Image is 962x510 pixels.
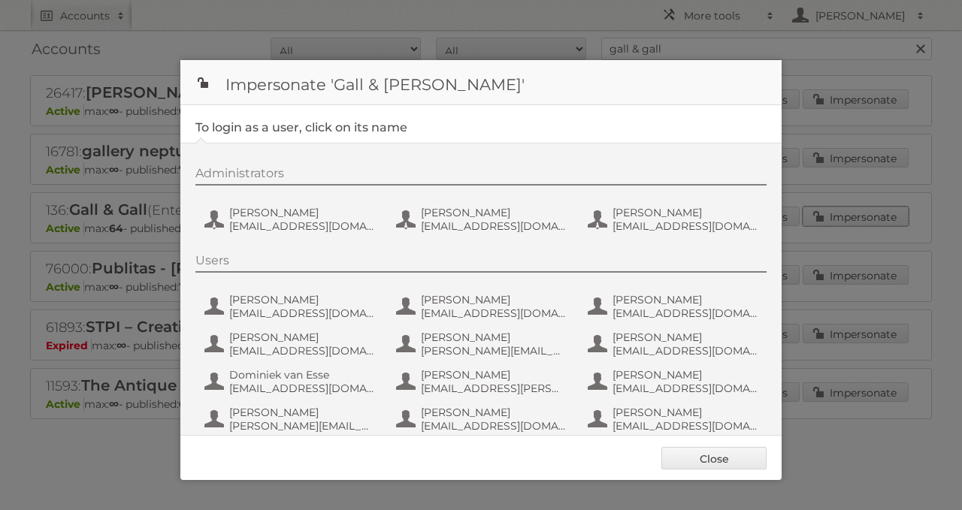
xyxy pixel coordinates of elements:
[229,406,375,419] span: [PERSON_NAME]
[661,447,767,469] a: Close
[613,293,758,306] span: [PERSON_NAME]
[421,219,567,233] span: [EMAIL_ADDRESS][DOMAIN_NAME]
[203,204,380,234] button: [PERSON_NAME] [EMAIL_ADDRESS][DOMAIN_NAME]
[421,306,567,320] span: [EMAIL_ADDRESS][DOMAIN_NAME]
[421,344,567,358] span: [PERSON_NAME][EMAIL_ADDRESS][DOMAIN_NAME]
[613,344,758,358] span: [EMAIL_ADDRESS][DOMAIN_NAME]
[586,404,763,434] button: [PERSON_NAME] [EMAIL_ADDRESS][DOMAIN_NAME]
[229,344,375,358] span: [EMAIL_ADDRESS][DOMAIN_NAME]
[203,291,380,321] button: [PERSON_NAME] [EMAIL_ADDRESS][DOMAIN_NAME]
[613,382,758,395] span: [EMAIL_ADDRESS][DOMAIN_NAME]
[195,253,767,273] div: Users
[613,368,758,382] span: [PERSON_NAME]
[421,419,567,433] span: [EMAIL_ADDRESS][DOMAIN_NAME]
[229,293,375,306] span: [PERSON_NAME]
[229,419,375,433] span: [PERSON_NAME][EMAIL_ADDRESS][DOMAIN_NAME]
[229,330,375,344] span: [PERSON_NAME]
[421,330,567,344] span: [PERSON_NAME]
[395,329,571,359] button: [PERSON_NAME] [PERSON_NAME][EMAIL_ADDRESS][DOMAIN_NAME]
[613,206,758,219] span: [PERSON_NAME]
[229,206,375,219] span: [PERSON_NAME]
[195,166,767,186] div: Administrators
[613,306,758,320] span: [EMAIL_ADDRESS][DOMAIN_NAME]
[203,329,380,359] button: [PERSON_NAME] [EMAIL_ADDRESS][DOMAIN_NAME]
[421,368,567,382] span: [PERSON_NAME]
[229,382,375,395] span: [EMAIL_ADDRESS][DOMAIN_NAME]
[395,404,571,434] button: [PERSON_NAME] [EMAIL_ADDRESS][DOMAIN_NAME]
[613,419,758,433] span: [EMAIL_ADDRESS][DOMAIN_NAME]
[586,329,763,359] button: [PERSON_NAME] [EMAIL_ADDRESS][DOMAIN_NAME]
[586,204,763,234] button: [PERSON_NAME] [EMAIL_ADDRESS][DOMAIN_NAME]
[229,306,375,320] span: [EMAIL_ADDRESS][DOMAIN_NAME]
[421,206,567,219] span: [PERSON_NAME]
[613,330,758,344] span: [PERSON_NAME]
[613,406,758,419] span: [PERSON_NAME]
[203,404,380,434] button: [PERSON_NAME] [PERSON_NAME][EMAIL_ADDRESS][DOMAIN_NAME]
[421,382,567,395] span: [EMAIL_ADDRESS][PERSON_NAME][DOMAIN_NAME]
[586,367,763,397] button: [PERSON_NAME] [EMAIL_ADDRESS][DOMAIN_NAME]
[586,291,763,321] button: [PERSON_NAME] [EMAIL_ADDRESS][DOMAIN_NAME]
[203,367,380,397] button: Dominiek van Esse [EMAIL_ADDRESS][DOMAIN_NAME]
[421,406,567,419] span: [PERSON_NAME]
[395,367,571,397] button: [PERSON_NAME] [EMAIL_ADDRESS][PERSON_NAME][DOMAIN_NAME]
[229,368,375,382] span: Dominiek van Esse
[421,293,567,306] span: [PERSON_NAME]
[395,291,571,321] button: [PERSON_NAME] [EMAIL_ADDRESS][DOMAIN_NAME]
[395,204,571,234] button: [PERSON_NAME] [EMAIL_ADDRESS][DOMAIN_NAME]
[613,219,758,233] span: [EMAIL_ADDRESS][DOMAIN_NAME]
[229,219,375,233] span: [EMAIL_ADDRESS][DOMAIN_NAME]
[195,120,407,134] legend: To login as a user, click on its name
[180,60,782,105] h1: Impersonate 'Gall & [PERSON_NAME]'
